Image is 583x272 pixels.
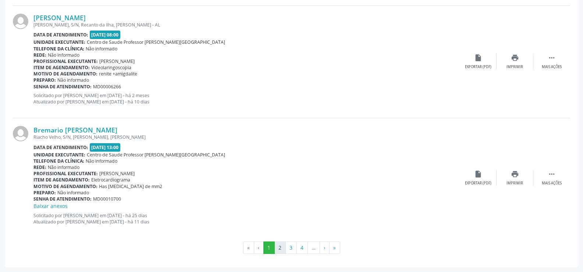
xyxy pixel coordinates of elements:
button: Go to next page [320,241,330,254]
i:  [548,54,556,62]
b: Motivo de agendamento: [33,183,97,190]
b: Data de atendimento: [33,144,88,151]
span: [PERSON_NAME] [99,170,135,177]
b: Item de agendamento: [33,177,90,183]
div: Imprimir [506,181,523,186]
b: Data de atendimento: [33,32,88,38]
p: Solicitado por [PERSON_NAME] em [DATE] - há 25 dias Atualizado por [PERSON_NAME] em [DATE] - há 1... [33,212,460,225]
div: Mais ações [542,64,562,70]
div: Exportar (PDF) [465,64,491,70]
span: [DATE] 13:00 [90,143,121,152]
b: Rede: [33,52,46,58]
span: Não informado [86,158,117,164]
b: Unidade executante: [33,39,85,45]
span: Não informado [48,52,79,58]
span: Centro de Saude Professor [PERSON_NAME][GEOGRAPHIC_DATA] [87,152,225,158]
span: renite +amigdalite [99,71,137,77]
span: Não informado [57,77,89,83]
i:  [548,170,556,178]
a: Baixar anexos [33,202,68,209]
b: Telefone da clínica: [33,158,84,164]
b: Preparo: [33,190,56,196]
b: Preparo: [33,77,56,83]
b: Profissional executante: [33,170,98,177]
img: img [13,14,28,29]
p: Solicitado por [PERSON_NAME] em [DATE] - há 2 meses Atualizado por [PERSON_NAME] em [DATE] - há 1... [33,92,460,105]
b: Telefone da clínica: [33,46,84,52]
span: MD00006266 [93,84,121,90]
span: Não informado [86,46,117,52]
ul: Pagination [13,241,570,254]
span: Has [MEDICAL_DATA] de mm2 [99,183,162,190]
b: Rede: [33,164,46,170]
b: Senha de atendimento: [33,84,92,90]
button: Go to last page [329,241,340,254]
b: Unidade executante: [33,152,85,158]
i: print [511,170,519,178]
b: Motivo de agendamento: [33,71,97,77]
span: [PERSON_NAME] [99,58,135,64]
b: Senha de atendimento: [33,196,92,202]
i: print [511,54,519,62]
span: Não informado [57,190,89,196]
button: Go to page 1 [263,241,275,254]
span: [DATE] 08:00 [90,31,121,39]
img: img [13,126,28,141]
div: Exportar (PDF) [465,181,491,186]
span: MD00010700 [93,196,121,202]
button: Go to page 2 [274,241,286,254]
div: Riacho Velho, S/N, [PERSON_NAME], [PERSON_NAME] [33,134,460,140]
span: Centro de Saude Professor [PERSON_NAME][GEOGRAPHIC_DATA] [87,39,225,45]
b: Item de agendamento: [33,64,90,71]
button: Go to page 3 [285,241,297,254]
div: Imprimir [506,64,523,70]
button: Go to page 4 [296,241,308,254]
a: [PERSON_NAME] [33,14,86,22]
i: insert_drive_file [474,170,482,178]
div: Mais ações [542,181,562,186]
span: Não informado [48,164,79,170]
span: Videolaringoscopia [91,64,131,71]
b: Profissional executante: [33,58,98,64]
div: [PERSON_NAME], S/N, Recanto da Ilha, [PERSON_NAME] - AL [33,22,460,28]
a: Bremario [PERSON_NAME] [33,126,117,134]
span: Eletrocardiograma [91,177,130,183]
i: insert_drive_file [474,54,482,62]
